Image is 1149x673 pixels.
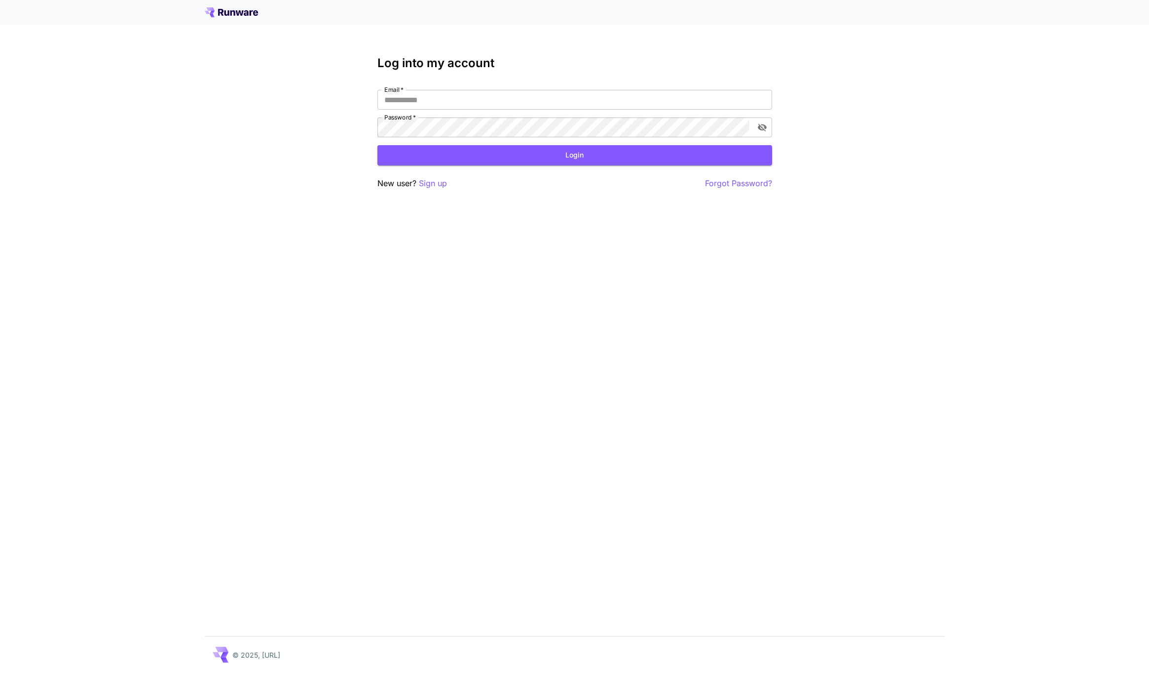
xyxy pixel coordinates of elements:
button: Sign up [419,177,447,190]
h3: Log into my account [377,56,772,70]
button: toggle password visibility [753,119,771,136]
p: © 2025, [URL] [232,650,280,660]
button: Forgot Password? [705,177,772,190]
button: Login [377,145,772,165]
label: Password [384,113,416,121]
label: Email [384,85,404,94]
p: New user? [377,177,447,190]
